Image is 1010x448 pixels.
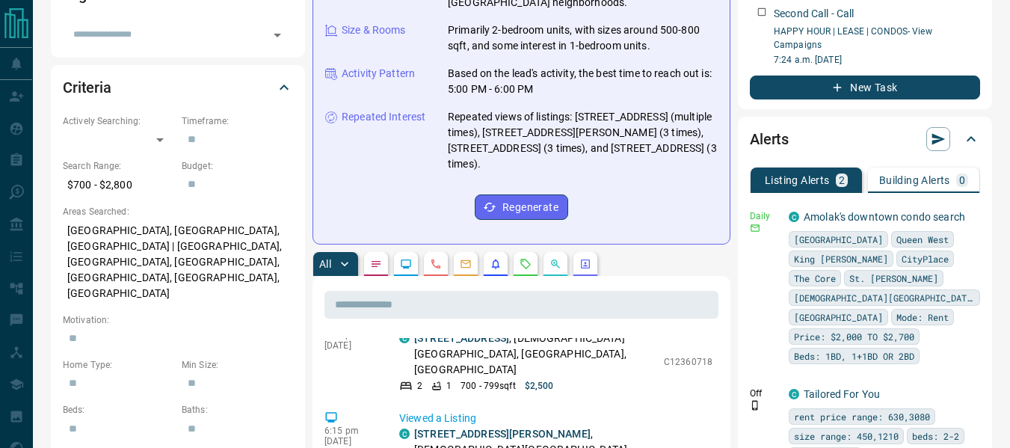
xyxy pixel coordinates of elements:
[804,211,965,223] a: Amolak's downtown condo search
[414,428,591,440] a: [STREET_ADDRESS][PERSON_NAME]
[475,194,568,220] button: Regenerate
[63,173,174,197] p: $700 - $2,800
[182,358,293,372] p: Min Size:
[430,258,442,270] svg: Calls
[896,310,949,325] span: Mode: Rent
[750,387,780,400] p: Off
[63,76,111,99] h2: Criteria
[750,400,760,411] svg: Push Notification Only
[414,332,509,344] a: [STREET_ADDRESS]
[525,379,554,393] p: $2,500
[63,218,293,306] p: [GEOGRAPHIC_DATA], [GEOGRAPHIC_DATA], [GEOGRAPHIC_DATA] | [GEOGRAPHIC_DATA], [GEOGRAPHIC_DATA], [...
[267,25,288,46] button: Open
[839,175,845,185] p: 2
[549,258,561,270] svg: Opportunities
[448,66,718,97] p: Based on the lead's activity, the best time to reach out is: 5:00 PM - 6:00 PM
[370,258,382,270] svg: Notes
[774,26,932,50] a: HAPPY HOUR | LEASE | CONDOS- View Campaigns
[750,127,789,151] h2: Alerts
[461,379,515,393] p: 700 - 799 sqft
[794,409,930,424] span: rent price range: 630,3080
[896,232,949,247] span: Queen West
[182,114,293,128] p: Timeframe:
[579,258,591,270] svg: Agent Actions
[774,6,854,22] p: Second Call - Call
[794,329,914,344] span: Price: $2,000 TO $2,700
[319,259,331,269] p: All
[446,379,452,393] p: 1
[794,271,836,286] span: The Core
[414,331,656,378] p: , [DEMOGRAPHIC_DATA][GEOGRAPHIC_DATA], [GEOGRAPHIC_DATA], [GEOGRAPHIC_DATA]
[794,232,883,247] span: [GEOGRAPHIC_DATA]
[902,251,949,266] span: CityPlace
[804,388,880,400] a: Tailored For You
[520,258,532,270] svg: Requests
[324,436,377,447] p: [DATE]
[750,209,780,223] p: Daily
[324,340,377,351] p: [DATE]
[794,251,888,266] span: King [PERSON_NAME]
[417,379,422,393] p: 2
[448,109,718,172] p: Repeated views of listings: [STREET_ADDRESS] (multiple times), [STREET_ADDRESS][PERSON_NAME] (3 t...
[182,403,293,417] p: Baths:
[879,175,950,185] p: Building Alerts
[342,66,415,82] p: Activity Pattern
[750,223,760,233] svg: Email
[63,358,174,372] p: Home Type:
[63,205,293,218] p: Areas Searched:
[789,212,799,222] div: condos.ca
[63,313,293,327] p: Motivation:
[399,411,712,426] p: Viewed a Listing
[182,159,293,173] p: Budget:
[399,333,410,343] div: condos.ca
[794,349,914,363] span: Beds: 1BD, 1+1BD OR 2BD
[490,258,502,270] svg: Listing Alerts
[765,175,830,185] p: Listing Alerts
[794,290,975,305] span: [DEMOGRAPHIC_DATA][GEOGRAPHIC_DATA]
[324,426,377,436] p: 6:15 pm
[399,429,410,439] div: condos.ca
[400,258,412,270] svg: Lead Browsing Activity
[342,109,425,125] p: Repeated Interest
[63,403,174,417] p: Beds:
[460,258,472,270] svg: Emails
[794,310,883,325] span: [GEOGRAPHIC_DATA]
[63,114,174,128] p: Actively Searching:
[63,70,293,105] div: Criteria
[849,271,938,286] span: St. [PERSON_NAME]
[789,389,799,399] div: condos.ca
[750,121,980,157] div: Alerts
[774,53,980,67] p: 7:24 a.m. [DATE]
[342,22,406,38] p: Size & Rooms
[448,22,718,54] p: Primarily 2-bedroom units, with sizes around 500-800 sqft, and some interest in 1-bedroom units.
[63,159,174,173] p: Search Range:
[959,175,965,185] p: 0
[750,76,980,99] button: New Task
[912,429,959,444] span: beds: 2-2
[794,429,899,444] span: size range: 450,1210
[664,355,712,369] p: C12360718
